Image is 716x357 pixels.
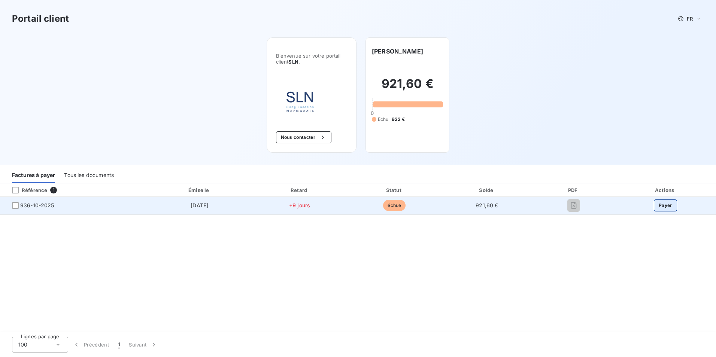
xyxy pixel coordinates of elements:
[50,187,57,193] span: 1
[534,186,613,194] div: PDF
[349,186,440,194] div: Statut
[371,110,374,116] span: 0
[124,337,162,353] button: Suivant
[276,131,331,143] button: Nous contacter
[276,53,347,65] span: Bienvenue sur votre portail client .
[288,59,298,65] span: SLN
[6,187,47,193] div: Référence
[687,16,693,22] span: FR
[372,47,423,56] h6: [PERSON_NAME]
[616,186,715,194] div: Actions
[118,341,120,348] span: 1
[289,202,310,208] span: +9 jours
[383,200,406,211] span: échue
[392,116,405,123] span: 922 €
[18,341,27,348] span: 100
[378,116,389,123] span: Échu
[476,202,498,208] span: 921,60 €
[12,167,55,183] div: Factures à payer
[68,337,113,353] button: Précédent
[20,202,54,209] span: 936-10-2025
[443,186,531,194] div: Solde
[64,167,114,183] div: Tous les documents
[12,12,69,25] h3: Portail client
[253,186,346,194] div: Retard
[113,337,124,353] button: 1
[276,83,324,119] img: Company logo
[654,199,677,211] button: Payer
[149,186,250,194] div: Émise le
[191,202,208,208] span: [DATE]
[372,76,443,99] h2: 921,60 €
